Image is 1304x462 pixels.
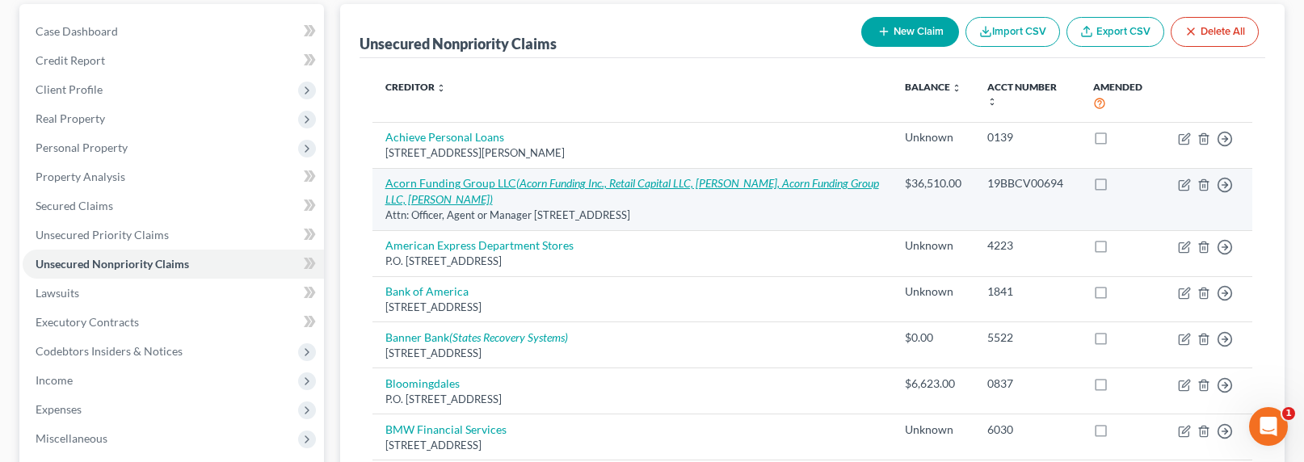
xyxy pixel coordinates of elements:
a: Executory Contracts [23,308,324,337]
div: [STREET_ADDRESS][PERSON_NAME] [385,145,880,161]
th: Amended [1080,71,1165,122]
div: 4223 [987,237,1067,254]
span: Client Profile [36,82,103,96]
div: 0837 [987,376,1067,392]
a: Acorn Funding Group LLC(Acorn Funding Inc., Retail Capital LLC, [PERSON_NAME], Acorn Funding Grou... [385,176,879,206]
div: 0139 [987,129,1067,145]
div: Unknown [905,422,961,438]
a: Credit Report [23,46,324,75]
span: Credit Report [36,53,105,67]
a: Achieve Personal Loans [385,130,504,144]
i: (Acorn Funding Inc., Retail Capital LLC, [PERSON_NAME], Acorn Funding Group LLC, [PERSON_NAME]) [385,176,879,206]
span: Expenses [36,402,82,416]
span: Lawsuits [36,286,79,300]
a: BMW Financial Services [385,422,507,436]
a: Creditor unfold_more [385,81,446,93]
span: Personal Property [36,141,128,154]
div: $36,510.00 [905,175,961,191]
a: Export CSV [1066,17,1164,47]
div: 1841 [987,283,1067,300]
i: (States Recovery Systems) [449,330,568,344]
a: Property Analysis [23,162,324,191]
a: American Express Department Stores [385,238,574,252]
div: 6030 [987,422,1067,438]
a: Bloomingdales [385,376,460,390]
div: 19BBCV00694 [987,175,1067,191]
span: Case Dashboard [36,24,118,38]
div: Unsecured Nonpriority Claims [360,34,557,53]
span: Codebtors Insiders & Notices [36,344,183,358]
button: Delete All [1171,17,1259,47]
a: Banner Bank(States Recovery Systems) [385,330,568,344]
div: Unknown [905,283,961,300]
a: Unsecured Nonpriority Claims [23,250,324,279]
a: Balance unfold_more [905,81,961,93]
span: Miscellaneous [36,431,107,445]
span: 1 [1282,407,1295,420]
i: unfold_more [987,97,997,107]
div: [STREET_ADDRESS] [385,346,880,361]
div: Unknown [905,129,961,145]
iframe: Intercom live chat [1249,407,1288,446]
div: P.O. [STREET_ADDRESS] [385,254,880,269]
i: unfold_more [436,83,446,93]
span: Executory Contracts [36,315,139,329]
span: Unsecured Nonpriority Claims [36,257,189,271]
span: Unsecured Priority Claims [36,228,169,241]
div: $0.00 [905,330,961,346]
div: P.O. [STREET_ADDRESS] [385,392,880,407]
a: Unsecured Priority Claims [23,220,324,250]
div: $6,623.00 [905,376,961,392]
button: New Claim [861,17,959,47]
span: Real Property [36,111,105,125]
a: Acct Number unfold_more [987,81,1057,107]
i: unfold_more [952,83,961,93]
span: Property Analysis [36,170,125,183]
a: Secured Claims [23,191,324,220]
span: Secured Claims [36,199,113,212]
a: Lawsuits [23,279,324,308]
div: [STREET_ADDRESS] [385,438,880,453]
span: Income [36,373,73,387]
a: Bank of America [385,284,469,298]
div: 5522 [987,330,1067,346]
a: Case Dashboard [23,17,324,46]
div: Attn: Officer, Agent or Manager [STREET_ADDRESS] [385,208,880,223]
div: [STREET_ADDRESS] [385,300,880,315]
button: Import CSV [965,17,1060,47]
div: Unknown [905,237,961,254]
